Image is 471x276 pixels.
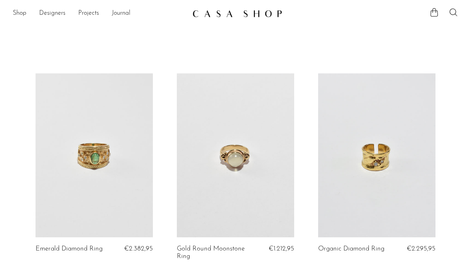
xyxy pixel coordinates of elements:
[13,7,186,20] nav: Desktop navigation
[13,7,186,20] ul: NEW HEADER MENU
[407,245,435,252] span: €2.295,95
[177,245,254,260] a: Gold Round Moonstone Ring
[269,245,294,252] span: €1.212,95
[318,245,384,252] a: Organic Diamond Ring
[124,245,153,252] span: €2.382,95
[112,8,131,19] a: Journal
[78,8,99,19] a: Projects
[39,8,65,19] a: Designers
[13,8,26,19] a: Shop
[36,245,103,252] a: Emerald Diamond Ring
